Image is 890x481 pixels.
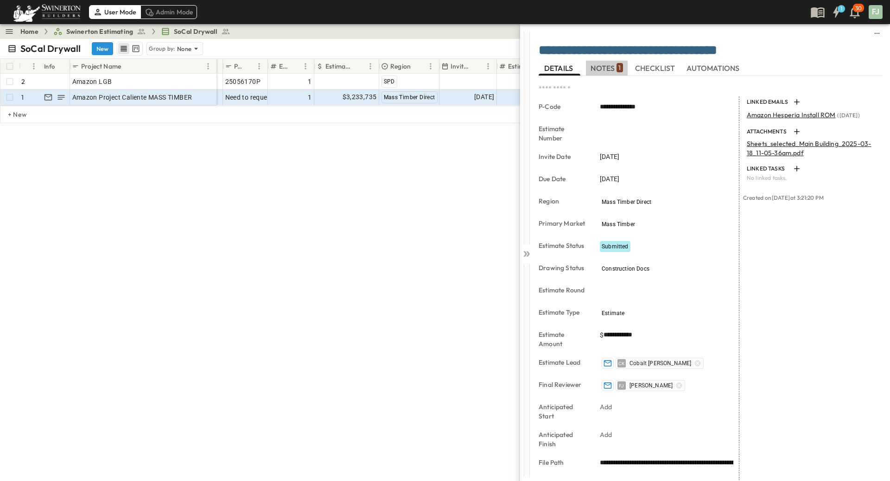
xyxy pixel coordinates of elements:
[472,61,483,71] button: Sort
[20,42,81,55] p: SoCal Drywall
[234,62,242,71] p: P-Code
[747,174,877,182] p: No linked tasks.
[635,64,677,72] span: CHECKLIST
[743,194,824,201] span: Created on [DATE] at 3:21:20 PM
[539,102,587,111] p: P-Code
[203,61,214,72] button: Menu
[747,128,789,135] p: ATTACHMENTS
[539,196,587,206] p: Region
[177,44,192,53] p: None
[413,61,423,71] button: Sort
[855,5,862,12] p: 30
[591,64,623,72] span: NOTES
[602,199,651,205] span: Mass Timber Direct
[42,59,70,74] div: Info
[837,112,859,119] span: ( [DATE] )
[92,42,113,55] button: New
[390,62,411,71] p: Region
[300,61,311,72] button: Menu
[629,382,673,389] span: [PERSON_NAME]
[66,27,133,36] span: Swinerton Estimating
[539,308,587,317] p: Estimate Type
[483,61,494,72] button: Menu
[19,59,42,74] div: #
[365,61,376,72] button: Menu
[89,5,140,19] div: User Mode
[140,5,197,19] div: Admin Mode
[539,263,587,272] p: Drawing Status
[81,62,121,71] p: Project Name
[28,61,39,72] button: Menu
[544,64,575,72] span: DETAILS
[225,93,273,102] span: Need to request
[21,93,24,102] p: 1
[539,285,587,295] p: Estimate Round
[618,63,621,72] p: 1
[840,5,842,13] h6: 1
[539,152,587,161] p: Invite Date
[539,241,587,250] p: Estimate Status
[451,62,470,71] p: Invite Date
[618,363,624,364] span: CK
[871,28,883,39] button: sidedrawer-menu
[355,61,365,71] button: Sort
[602,266,649,272] span: Construction Docs
[425,61,436,72] button: Menu
[123,61,133,71] button: Sort
[149,44,175,53] p: Group by:
[20,27,38,36] a: Home
[130,43,141,54] button: kanban view
[539,219,587,228] p: Primary Market
[539,358,587,367] p: Estimate Lead
[747,111,836,119] span: Amazon Hesperia Install ROM
[308,77,311,86] span: 1
[629,360,691,367] span: Cobalt [PERSON_NAME]
[600,152,619,161] span: [DATE]
[384,78,395,85] span: SPD
[279,62,288,71] p: Estimate Round
[325,62,353,71] p: Estimate Amount
[72,93,192,102] span: Amazon Project Caliente MASS TIMBER
[747,98,789,106] p: LINKED EMAILS
[44,53,55,79] div: Info
[243,61,254,71] button: Sort
[384,94,435,101] span: Mass Timber Direct
[254,61,265,72] button: Menu
[539,174,587,184] p: Due Date
[747,165,789,172] p: LINKED TASKS
[21,77,25,86] p: 2
[602,310,624,316] span: Estimate
[343,92,377,102] span: $3,233,735
[11,2,83,22] img: 6c363589ada0b36f064d841b69d3a419a338230e66bb0a533688fa5cc3e9e735.png
[225,77,261,86] span: 25056170P
[600,330,604,340] span: $
[539,430,587,449] p: Anticipated Finish
[174,27,217,36] span: SoCal Drywall
[23,61,33,71] button: Sort
[869,5,883,19] div: FJ
[474,92,494,102] span: [DATE]
[72,77,112,86] span: Amazon LGB
[600,402,612,411] p: Add
[539,402,587,421] p: Anticipated Start
[602,221,635,228] span: Mass Timber
[747,139,877,158] p: Sheets_selected_Main Building_2025-03-18_11-05-36am.pdf
[539,380,587,389] p: Final Reviewer
[539,124,587,143] p: Estimate Number
[602,243,629,250] span: Submitted
[600,174,619,184] span: [DATE]
[308,93,311,102] span: 1
[20,27,236,36] nav: breadcrumbs
[687,64,742,72] span: AUTOMATIONS
[118,43,129,54] button: row view
[600,430,612,439] p: Add
[117,42,143,56] div: table view
[8,110,13,119] p: + New
[290,61,300,71] button: Sort
[539,458,587,467] p: File Path
[539,330,587,348] p: Estimate Amount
